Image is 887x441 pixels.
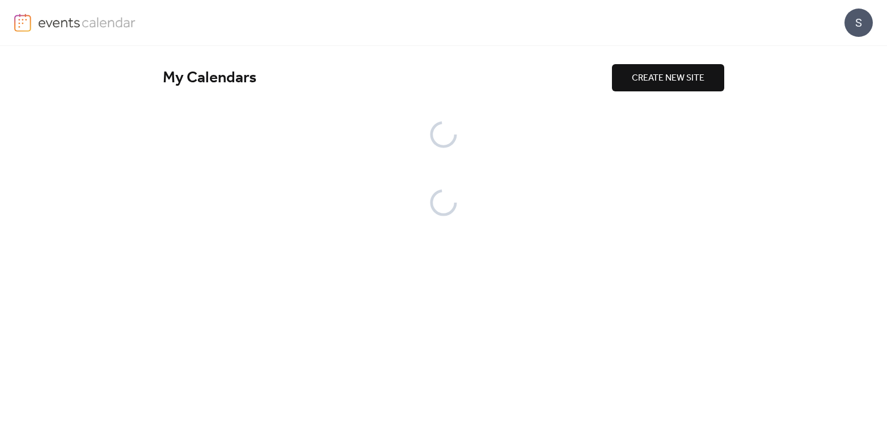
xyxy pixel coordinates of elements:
[844,9,873,37] div: S
[163,68,612,88] div: My Calendars
[14,14,31,32] img: logo
[612,64,724,91] button: CREATE NEW SITE
[38,14,136,31] img: logo-type
[632,72,704,85] span: CREATE NEW SITE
